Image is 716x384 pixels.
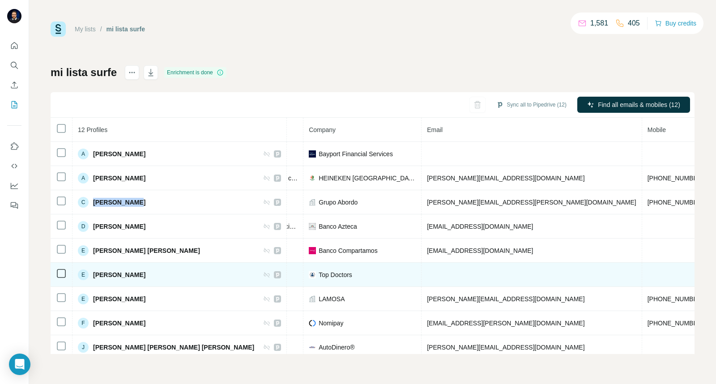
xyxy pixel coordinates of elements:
div: Enrichment is done [164,67,226,78]
button: My lists [7,97,21,113]
div: E [78,269,89,280]
button: Feedback [7,197,21,213]
span: [PERSON_NAME][EMAIL_ADDRESS][PERSON_NAME][DOMAIN_NAME] [427,199,636,206]
button: Find all emails & mobiles (12) [577,97,690,113]
span: [PERSON_NAME] [PERSON_NAME] [93,246,200,255]
img: company-logo [309,223,316,230]
div: F [78,318,89,329]
span: [EMAIL_ADDRESS][DOMAIN_NAME] [427,247,533,254]
span: [PERSON_NAME] [93,174,145,183]
span: Company [309,126,336,133]
span: [PERSON_NAME] [93,149,145,158]
button: Search [7,57,21,73]
a: My lists [75,26,96,33]
div: A [78,149,89,159]
span: Banco Compartamos [319,246,378,255]
button: Buy credits [655,17,696,30]
div: mi lista surfe [107,25,145,34]
span: Top Doctors [319,270,352,279]
h1: mi lista surfe [51,65,117,80]
span: 12 Profiles [78,126,107,133]
img: Avatar [7,9,21,23]
span: Nomipay [319,319,343,328]
div: A [78,173,89,183]
div: J [78,342,89,353]
img: company-logo [309,271,316,278]
span: [PERSON_NAME][EMAIL_ADDRESS][DOMAIN_NAME] [427,344,584,351]
span: HEINEKEN [GEOGRAPHIC_DATA] [319,174,416,183]
span: [PHONE_NUMBER] [648,175,704,182]
span: [PHONE_NUMBER] [648,320,704,327]
button: Quick start [7,38,21,54]
span: [PERSON_NAME][EMAIL_ADDRESS][DOMAIN_NAME] [427,175,584,182]
button: actions [125,65,139,80]
button: Sync all to Pipedrive (12) [490,98,573,111]
span: Bayport Financial Services [319,149,393,158]
div: E [78,294,89,304]
span: [PERSON_NAME][EMAIL_ADDRESS][DOMAIN_NAME] [427,295,584,303]
span: [PERSON_NAME] [93,198,145,207]
div: C [78,197,89,208]
img: company-logo [309,344,316,351]
span: [PERSON_NAME] [93,222,145,231]
button: Use Surfe on LinkedIn [7,138,21,154]
span: [PERSON_NAME] [93,319,145,328]
img: company-logo [309,247,316,254]
p: 405 [628,18,640,29]
div: Open Intercom Messenger [9,354,30,375]
button: Dashboard [7,178,21,194]
button: Enrich CSV [7,77,21,93]
span: Banco Azteca [319,222,357,231]
span: [PHONE_NUMBER] [648,199,704,206]
img: company-logo [309,175,316,182]
p: 1,581 [590,18,608,29]
span: Email [427,126,443,133]
span: Mobile [648,126,666,133]
div: E [78,245,89,256]
img: company-logo [309,320,316,327]
span: [EMAIL_ADDRESS][DOMAIN_NAME] [427,223,533,230]
span: LAMOSA [319,294,345,303]
span: [PHONE_NUMBER] [648,295,704,303]
img: Surfe Logo [51,21,66,37]
button: Use Surfe API [7,158,21,174]
img: company-logo [309,150,316,158]
li: / [100,25,102,34]
span: AutoDinero® [319,343,354,352]
span: Find all emails & mobiles (12) [598,100,680,109]
span: [PERSON_NAME] [93,270,145,279]
span: Grupo Abordo [319,198,358,207]
span: [PERSON_NAME] [93,294,145,303]
span: [EMAIL_ADDRESS][PERSON_NAME][DOMAIN_NAME] [427,320,584,327]
span: [PERSON_NAME] [PERSON_NAME] [PERSON_NAME] [93,343,254,352]
div: D [78,221,89,232]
